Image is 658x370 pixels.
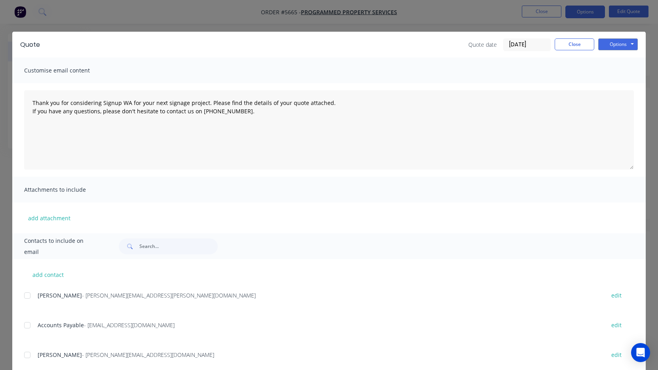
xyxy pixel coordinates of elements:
div: Open Intercom Messenger [631,343,650,362]
button: edit [607,349,626,360]
span: [PERSON_NAME] [38,292,82,299]
button: Options [598,38,638,50]
input: Search... [139,238,218,254]
span: Attachments to include [24,184,111,195]
span: Customise email content [24,65,111,76]
span: Contacts to include on email [24,235,99,257]
button: Close [555,38,594,50]
button: add contact [24,269,72,280]
button: edit [607,320,626,330]
button: add attachment [24,212,74,224]
span: Accounts Payable [38,321,84,329]
span: Quote date [468,40,497,49]
span: - [PERSON_NAME][EMAIL_ADDRESS][PERSON_NAME][DOMAIN_NAME] [82,292,256,299]
button: edit [607,290,626,301]
span: - [EMAIL_ADDRESS][DOMAIN_NAME] [84,321,175,329]
div: Quote [20,40,40,50]
span: [PERSON_NAME] [38,351,82,359]
textarea: Thank you for considering Signup WA for your next signage project. Please find the details of you... [24,90,634,170]
span: - [PERSON_NAME][EMAIL_ADDRESS][DOMAIN_NAME] [82,351,214,359]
